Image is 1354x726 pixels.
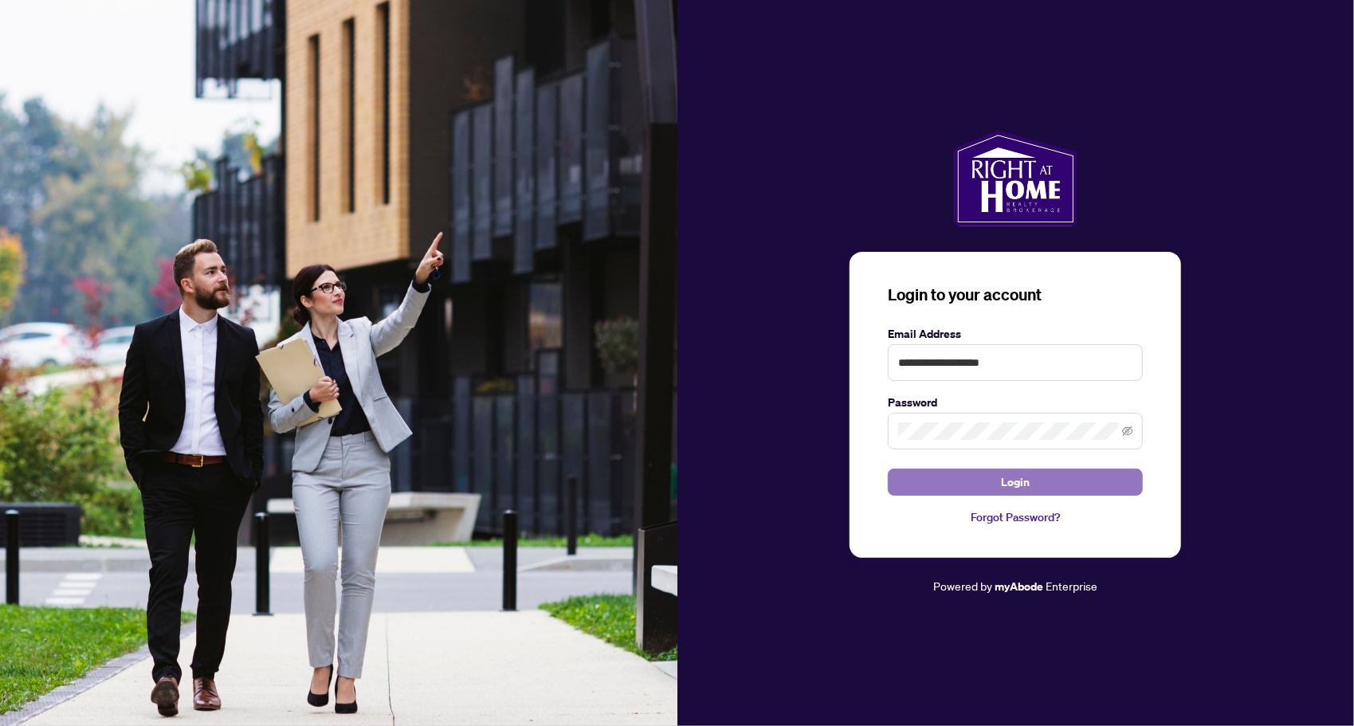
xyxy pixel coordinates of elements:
[888,508,1143,526] a: Forgot Password?
[1046,579,1097,593] span: Enterprise
[1001,469,1030,495] span: Login
[1122,426,1133,437] span: eye-invisible
[888,469,1143,496] button: Login
[954,131,1077,226] img: ma-logo
[888,325,1143,343] label: Email Address
[995,578,1043,595] a: myAbode
[933,579,992,593] span: Powered by
[888,284,1143,306] h3: Login to your account
[888,394,1143,411] label: Password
